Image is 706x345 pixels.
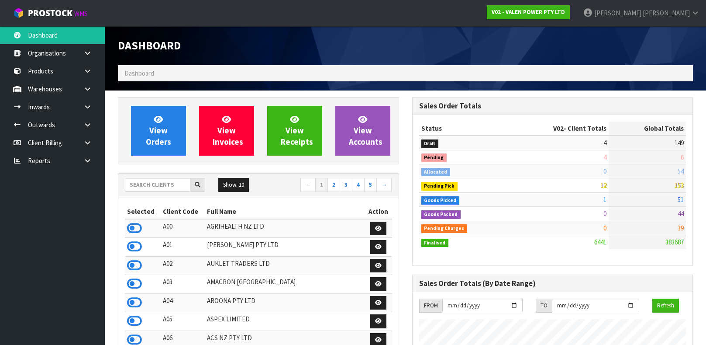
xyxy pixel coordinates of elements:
span: 4 [603,153,606,161]
h3: Sales Order Totals (By Date Range) [419,279,686,288]
span: 44 [678,209,684,218]
span: 0 [603,167,606,175]
span: Pending [421,153,447,162]
span: Finalised [421,239,449,247]
td: A03 [161,275,205,294]
td: A01 [161,238,205,257]
span: 0 [603,224,606,232]
td: [PERSON_NAME] PTY LTD [205,238,365,257]
span: 1 [603,195,606,204]
span: 51 [678,195,684,204]
button: Refresh [652,299,679,313]
span: View Orders [146,114,171,147]
a: 2 [327,178,340,192]
div: FROM [419,299,442,313]
a: → [376,178,392,192]
a: ← [300,178,316,192]
button: Show: 10 [218,178,249,192]
span: Goods Picked [421,196,460,205]
td: A04 [161,293,205,312]
a: ViewAccounts [335,106,390,156]
input: Search clients [125,178,190,192]
a: 1 [315,178,328,192]
a: 5 [364,178,377,192]
strong: V02 - VALEN POWER PTY LTD [492,8,565,16]
span: 39 [678,224,684,232]
span: View Accounts [349,114,382,147]
a: 4 [352,178,365,192]
td: A00 [161,219,205,238]
span: [PERSON_NAME] [643,9,690,17]
th: - Client Totals [507,122,609,136]
a: ViewOrders [131,106,186,156]
span: ProStock [28,7,72,19]
th: Client Code [161,205,205,219]
span: 153 [675,181,684,189]
div: TO [536,299,552,313]
span: Dashboard [118,38,181,52]
span: View Invoices [213,114,243,147]
span: 4 [603,139,606,147]
span: V02 [553,124,564,132]
small: WMS [74,10,88,18]
td: AGRIHEALTH NZ LTD [205,219,365,238]
span: [PERSON_NAME] [594,9,641,17]
td: A05 [161,312,205,331]
span: View Receipts [281,114,313,147]
td: A02 [161,256,205,275]
span: 149 [675,139,684,147]
a: V02 - VALEN POWER PTY LTD [487,5,570,19]
a: ViewInvoices [199,106,254,156]
span: 6441 [594,238,606,246]
h3: Sales Order Totals [419,102,686,110]
th: Selected [125,205,161,219]
span: 6 [681,153,684,161]
td: AUKLET TRADERS LTD [205,256,365,275]
span: 0 [603,209,606,218]
span: Pending Charges [421,224,468,233]
nav: Page navigation [265,178,392,193]
td: AROONA PTY LTD [205,293,365,312]
img: cube-alt.png [13,7,24,18]
th: Global Totals [609,122,686,136]
span: Pending Pick [421,182,458,191]
span: Draft [421,139,439,148]
td: AMACRON [GEOGRAPHIC_DATA] [205,275,365,294]
a: 3 [340,178,352,192]
span: 54 [678,167,684,175]
td: ASPEX LIMITED [205,312,365,331]
span: 12 [600,181,606,189]
span: 383687 [665,238,684,246]
a: ViewReceipts [267,106,322,156]
th: Status [419,122,508,136]
span: Allocated [421,168,451,177]
th: Full Name [205,205,365,219]
th: Action [365,205,392,219]
span: Dashboard [124,69,154,77]
span: Goods Packed [421,210,461,219]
